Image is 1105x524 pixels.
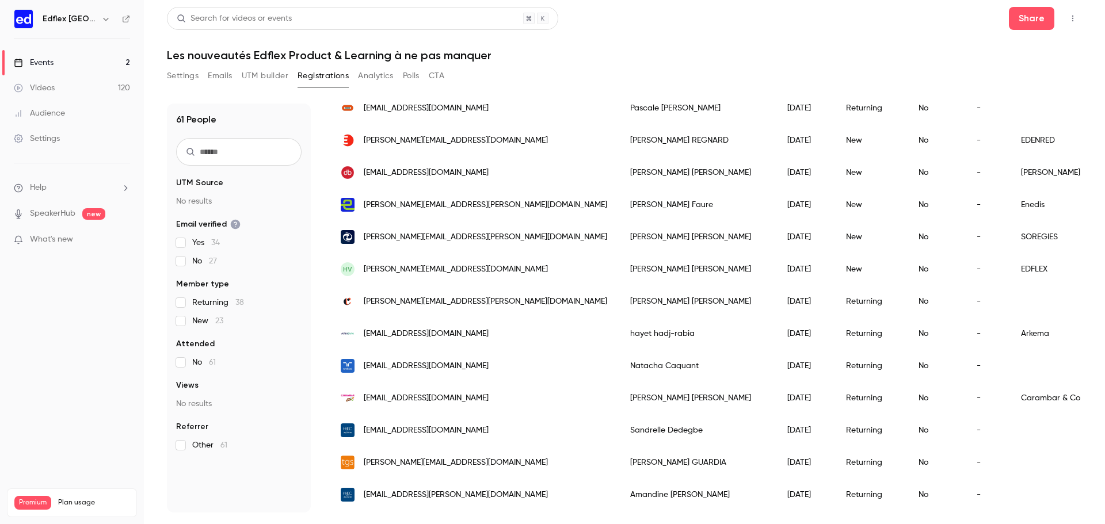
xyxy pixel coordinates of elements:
[341,327,355,341] img: arkema.com
[776,92,835,124] div: [DATE]
[364,263,548,276] span: [PERSON_NAME][EMAIL_ADDRESS][DOMAIN_NAME]
[619,189,776,221] div: [PERSON_NAME] Faure
[364,199,607,211] span: [PERSON_NAME][EMAIL_ADDRESS][PERSON_NAME][DOMAIN_NAME]
[364,231,607,243] span: [PERSON_NAME][EMAIL_ADDRESS][PERSON_NAME][DOMAIN_NAME]
[776,124,835,156] div: [DATE]
[341,456,355,469] img: tgs-france.fr
[776,253,835,285] div: [DATE]
[14,108,65,119] div: Audience
[82,208,105,220] span: new
[364,102,489,114] span: [EMAIL_ADDRESS][DOMAIN_NAME]
[776,414,835,446] div: [DATE]
[776,446,835,479] div: [DATE]
[14,133,60,144] div: Settings
[907,382,965,414] div: No
[907,414,965,446] div: No
[965,156,1009,189] div: -
[619,350,776,382] div: Natacha Caquant
[364,167,489,179] span: [EMAIL_ADDRESS][DOMAIN_NAME]
[341,391,355,405] img: carambarco.com
[965,285,1009,318] div: -
[176,421,208,433] span: Referrer
[619,92,776,124] div: Pascale [PERSON_NAME]
[835,92,907,124] div: Returning
[835,124,907,156] div: New
[835,350,907,382] div: Returning
[965,221,1009,253] div: -
[364,489,548,501] span: [EMAIL_ADDRESS][PERSON_NAME][DOMAIN_NAME]
[619,382,776,414] div: [PERSON_NAME] [PERSON_NAME]
[835,156,907,189] div: New
[835,318,907,350] div: Returning
[619,318,776,350] div: hayet hadj-rabia
[776,382,835,414] div: [DATE]
[192,439,227,451] span: Other
[116,235,130,245] iframe: Noticeable Trigger
[965,124,1009,156] div: -
[211,239,220,247] span: 34
[14,182,130,194] li: help-dropdown-opener
[619,479,776,511] div: Amandine [PERSON_NAME]
[776,318,835,350] div: [DATE]
[429,67,444,85] button: CTA
[364,424,489,437] span: [EMAIL_ADDRESS][DOMAIN_NAME]
[58,498,129,507] span: Plan usage
[14,10,33,28] img: Edflex France
[364,328,489,340] span: [EMAIL_ADDRESS][DOMAIN_NAME]
[208,67,232,85] button: Emails
[341,166,355,179] img: demersbeaulne.com
[907,350,965,382] div: No
[907,479,965,511] div: No
[907,156,965,189] div: No
[364,392,489,404] span: [EMAIL_ADDRESS][DOMAIN_NAME]
[835,189,907,221] div: New
[209,257,217,265] span: 27
[192,297,244,308] span: Returning
[776,350,835,382] div: [DATE]
[30,234,73,246] span: What's new
[835,253,907,285] div: New
[965,414,1009,446] div: -
[619,124,776,156] div: [PERSON_NAME] REGNARD
[341,294,355,308] img: covivio.fr
[965,92,1009,124] div: -
[341,133,355,147] img: edenred.com
[343,264,352,274] span: HV
[341,423,355,437] img: hecalumni.fr
[403,67,420,85] button: Polls
[907,446,965,479] div: No
[907,124,965,156] div: No
[364,360,489,372] span: [EMAIL_ADDRESS][DOMAIN_NAME]
[176,219,241,230] span: Email verified
[619,253,776,285] div: [PERSON_NAME] [PERSON_NAME]
[167,67,199,85] button: Settings
[176,177,302,451] section: facet-groups
[209,358,216,366] span: 61
[907,285,965,318] div: No
[965,253,1009,285] div: -
[619,221,776,253] div: [PERSON_NAME] [PERSON_NAME]
[192,315,223,327] span: New
[835,285,907,318] div: Returning
[341,230,355,244] img: soregies.fr
[176,113,216,127] h1: 61 People
[14,82,55,94] div: Videos
[965,479,1009,511] div: -
[965,189,1009,221] div: -
[30,208,75,220] a: SpeakerHub
[235,299,244,307] span: 38
[341,198,355,212] img: enedis.fr
[192,357,216,368] span: No
[298,67,349,85] button: Registrations
[176,196,302,207] p: No results
[907,92,965,124] div: No
[619,414,776,446] div: Sandrelle Dedegbe
[176,278,229,290] span: Member type
[907,318,965,350] div: No
[364,135,548,147] span: [PERSON_NAME][EMAIL_ADDRESS][DOMAIN_NAME]
[835,221,907,253] div: New
[215,317,223,325] span: 23
[965,446,1009,479] div: -
[242,67,288,85] button: UTM builder
[965,318,1009,350] div: -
